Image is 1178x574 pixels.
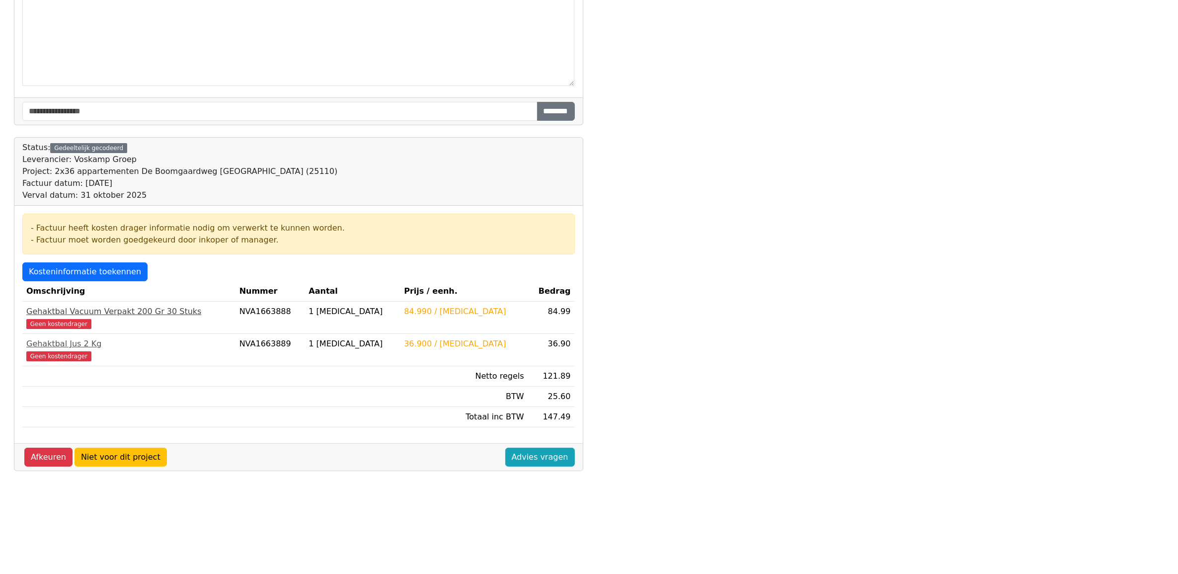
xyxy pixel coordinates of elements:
[236,334,305,366] td: NVA1663889
[26,338,232,362] a: Gehaktbal Jus 2 KgGeen kostendrager
[26,306,232,329] a: Gehaktbal Vacuum Verpakt 200 Gr 30 StuksGeen kostendrager
[528,334,575,366] td: 36.90
[528,366,575,387] td: 121.89
[404,338,524,350] div: 36.900 / [MEDICAL_DATA]
[400,366,528,387] td: Netto regels
[528,387,575,407] td: 25.60
[400,407,528,427] td: Totaal inc BTW
[404,306,524,318] div: 84.990 / [MEDICAL_DATA]
[400,281,528,302] th: Prijs / eenh.
[236,281,305,302] th: Nummer
[24,448,73,467] a: Afkeuren
[505,448,575,467] a: Advies vragen
[236,302,305,334] td: NVA1663888
[528,302,575,334] td: 84.99
[22,189,337,201] div: Verval datum: 31 oktober 2025
[309,338,396,350] div: 1 [MEDICAL_DATA]
[50,143,127,153] div: Gedeeltelijk gecodeerd
[31,222,566,234] div: - Factuur heeft kosten drager informatie nodig om verwerkt te kunnen worden.
[400,387,528,407] td: BTW
[528,281,575,302] th: Bedrag
[22,165,337,177] div: Project: 2x36 appartementen De Boomgaardweg [GEOGRAPHIC_DATA] (25110)
[26,338,232,350] div: Gehaktbal Jus 2 Kg
[31,234,566,246] div: - Factuur moet worden goedgekeurd door inkoper of manager.
[305,281,400,302] th: Aantal
[22,262,148,281] a: Kosteninformatie toekennen
[26,351,91,361] span: Geen kostendrager
[528,407,575,427] td: 147.49
[22,177,337,189] div: Factuur datum: [DATE]
[26,306,232,318] div: Gehaktbal Vacuum Verpakt 200 Gr 30 Stuks
[309,306,396,318] div: 1 [MEDICAL_DATA]
[26,319,91,329] span: Geen kostendrager
[22,281,236,302] th: Omschrijving
[75,448,167,467] a: Niet voor dit project
[22,142,337,201] div: Status:
[22,154,337,165] div: Leverancier: Voskamp Groep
